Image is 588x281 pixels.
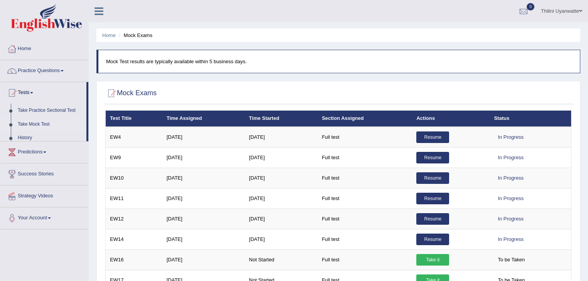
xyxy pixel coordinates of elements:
[318,168,412,188] td: Full test
[106,209,162,229] td: EW12
[494,193,527,204] div: In Progress
[162,111,245,127] th: Time Assigned
[0,163,88,183] a: Success Stories
[162,147,245,168] td: [DATE]
[106,188,162,209] td: EW11
[416,213,449,225] a: Resume
[106,147,162,168] td: EW9
[494,234,527,245] div: In Progress
[0,38,88,57] a: Home
[245,147,318,168] td: [DATE]
[14,118,86,131] a: Take Mock Test
[318,188,412,209] td: Full test
[527,3,534,10] span: 0
[494,254,529,266] span: To be Taken
[162,127,245,148] td: [DATE]
[106,111,162,127] th: Test Title
[245,127,318,148] td: [DATE]
[14,104,86,118] a: Take Practice Sectional Test
[0,141,88,161] a: Predictions
[106,229,162,249] td: EW14
[416,234,449,245] a: Resume
[416,254,449,266] a: Take it
[245,168,318,188] td: [DATE]
[162,209,245,229] td: [DATE]
[245,111,318,127] th: Time Started
[106,168,162,188] td: EW10
[117,32,152,39] li: Mock Exams
[494,131,527,143] div: In Progress
[106,249,162,270] td: EW16
[0,82,86,101] a: Tests
[412,111,490,127] th: Actions
[416,193,449,204] a: Resume
[162,229,245,249] td: [DATE]
[245,229,318,249] td: [DATE]
[105,87,157,99] h2: Mock Exams
[494,172,527,184] div: In Progress
[0,207,88,227] a: Your Account
[318,249,412,270] td: Full test
[318,229,412,249] td: Full test
[494,152,527,163] div: In Progress
[416,131,449,143] a: Resume
[245,209,318,229] td: [DATE]
[106,127,162,148] td: EW4
[494,213,527,225] div: In Progress
[416,152,449,163] a: Resume
[245,188,318,209] td: [DATE]
[318,209,412,229] td: Full test
[162,188,245,209] td: [DATE]
[162,168,245,188] td: [DATE]
[102,32,116,38] a: Home
[318,127,412,148] td: Full test
[162,249,245,270] td: [DATE]
[245,249,318,270] td: Not Started
[318,111,412,127] th: Section Assigned
[490,111,571,127] th: Status
[318,147,412,168] td: Full test
[106,58,572,65] p: Mock Test results are typically available within 5 business days.
[14,131,86,145] a: History
[416,172,449,184] a: Resume
[0,185,88,205] a: Strategy Videos
[0,60,88,79] a: Practice Questions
